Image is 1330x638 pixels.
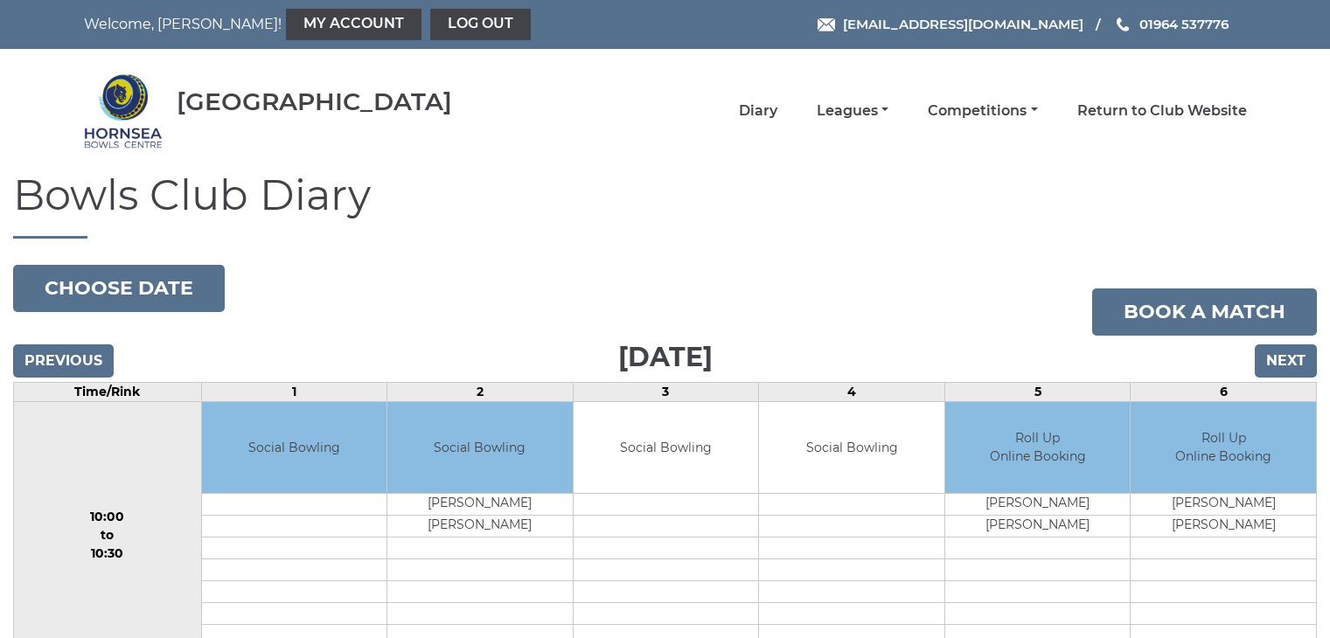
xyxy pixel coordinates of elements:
[84,9,554,40] nav: Welcome, [PERSON_NAME]!
[1255,344,1317,378] input: Next
[430,9,531,40] a: Log out
[1114,14,1229,34] a: Phone us 01964 537776
[1139,16,1229,32] span: 01964 537776
[573,382,759,401] td: 3
[945,402,1131,494] td: Roll Up Online Booking
[13,344,114,378] input: Previous
[574,402,759,494] td: Social Bowling
[202,402,387,494] td: Social Bowling
[1131,516,1316,537] td: [PERSON_NAME]
[945,516,1131,537] td: [PERSON_NAME]
[1131,382,1317,401] td: 6
[201,382,387,401] td: 1
[13,265,225,312] button: Choose date
[759,402,944,494] td: Social Bowling
[818,18,835,31] img: Email
[739,101,777,121] a: Diary
[1131,494,1316,516] td: [PERSON_NAME]
[387,402,573,494] td: Social Bowling
[1117,17,1129,31] img: Phone us
[817,101,888,121] a: Leagues
[1092,288,1317,336] a: Book a match
[945,494,1131,516] td: [PERSON_NAME]
[13,172,1317,239] h1: Bowls Club Diary
[14,382,202,401] td: Time/Rink
[387,382,574,401] td: 2
[84,72,163,150] img: Hornsea Bowls Centre
[818,14,1083,34] a: Email [EMAIL_ADDRESS][DOMAIN_NAME]
[1077,101,1247,121] a: Return to Club Website
[944,382,1131,401] td: 5
[387,494,573,516] td: [PERSON_NAME]
[843,16,1083,32] span: [EMAIL_ADDRESS][DOMAIN_NAME]
[286,9,421,40] a: My Account
[759,382,945,401] td: 4
[177,88,452,115] div: [GEOGRAPHIC_DATA]
[928,101,1037,121] a: Competitions
[387,516,573,537] td: [PERSON_NAME]
[1131,402,1316,494] td: Roll Up Online Booking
